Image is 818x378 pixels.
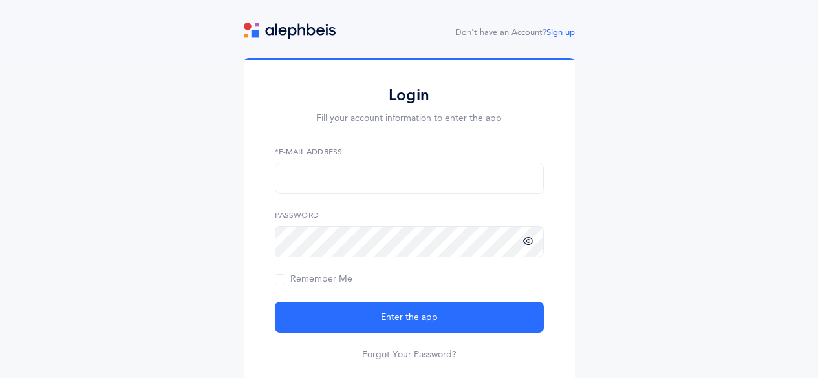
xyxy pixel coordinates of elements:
a: Forgot Your Password? [362,348,457,361]
label: *E-Mail Address [275,146,544,158]
a: Sign up [546,28,575,37]
img: logo.svg [244,23,336,39]
label: Password [275,209,544,221]
span: Enter the app [381,311,438,324]
button: Enter the app [275,302,544,333]
p: Fill your account information to enter the app [275,112,544,125]
span: Remember Me [275,274,352,284]
h2: Login [275,85,544,105]
div: Don't have an Account? [455,26,575,39]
